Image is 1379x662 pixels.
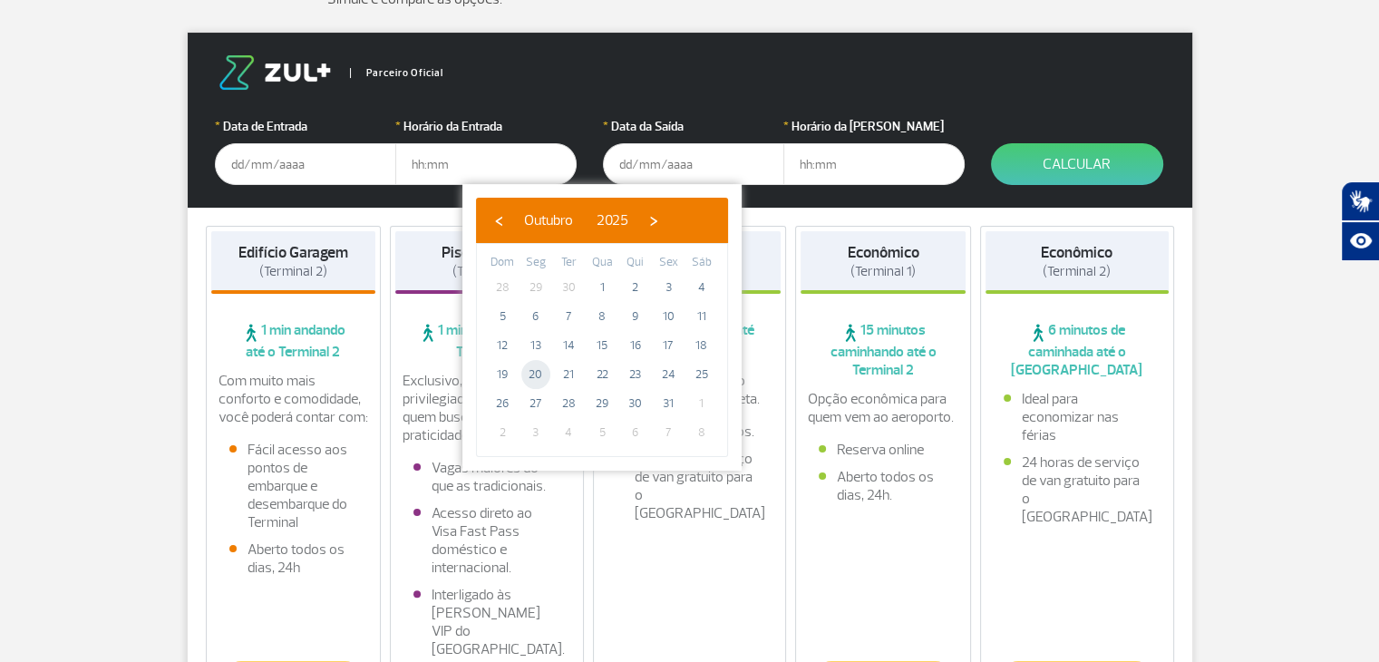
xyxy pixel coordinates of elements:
span: 22 [588,360,617,389]
p: Com muito mais conforto e comodidade, você poderá contar com: [219,372,369,426]
input: hh:mm [783,143,965,185]
label: Data de Entrada [215,117,396,136]
span: 8 [588,302,617,331]
li: 24 horas de serviço de van gratuito para o [GEOGRAPHIC_DATA] [1004,453,1151,526]
span: 26 [488,389,517,418]
span: 6 [521,302,550,331]
th: weekday [486,253,520,273]
li: Aberto todos os dias, 24h. [819,468,947,504]
span: (Terminal 2) [452,263,520,280]
li: 24 horas de serviço de van gratuito para o [GEOGRAPHIC_DATA] [617,450,763,522]
span: 1 min andando até o Terminal 2 [211,321,376,361]
span: 4 [687,273,716,302]
span: 25 [687,360,716,389]
span: 6 minutos de caminhada até o [GEOGRAPHIC_DATA] [986,321,1169,379]
span: 28 [554,389,583,418]
span: 29 [588,389,617,418]
li: Vagas maiores do que as tradicionais. [413,459,560,495]
button: › [640,207,667,234]
button: Abrir tradutor de língua de sinais. [1341,181,1379,221]
span: 2 [621,273,650,302]
li: Acesso direto ao Visa Fast Pass doméstico e internacional. [413,504,560,577]
span: 13 [521,331,550,360]
span: Parceiro Oficial [350,68,443,78]
button: Outubro [512,207,585,234]
span: 10 [654,302,683,331]
label: Horário da Entrada [395,117,577,136]
strong: Econômico [1041,243,1112,262]
span: 7 [554,302,583,331]
th: weekday [685,253,718,273]
span: 20 [521,360,550,389]
p: Exclusivo, com localização privilegiada e ideal para quem busca conforto e praticidade. [403,372,571,444]
th: weekday [586,253,619,273]
span: 3 [521,418,550,447]
span: 24 [654,360,683,389]
span: 1 [588,273,617,302]
span: 2025 [597,211,628,229]
span: 30 [621,389,650,418]
span: 15 [588,331,617,360]
span: 4 [554,418,583,447]
span: (Terminal 2) [1043,263,1111,280]
input: dd/mm/aaaa [215,143,396,185]
span: 23 [621,360,650,389]
bs-datepicker-navigation-view: ​ ​ ​ [485,209,667,227]
label: Data da Saída [603,117,784,136]
li: Ideal para economizar nas férias [1004,390,1151,444]
span: 14 [554,331,583,360]
button: Abrir recursos assistivos. [1341,221,1379,261]
li: Fácil acesso aos pontos de embarque e desembarque do Terminal [229,441,358,531]
span: 28 [488,273,517,302]
th: weekday [618,253,652,273]
span: 31 [654,389,683,418]
span: 1 min andando até o Terminal 2 [395,321,578,361]
span: 7 [654,418,683,447]
span: 12 [488,331,517,360]
span: 1 [687,389,716,418]
span: 18 [687,331,716,360]
span: 5 [488,302,517,331]
span: (Terminal 2) [259,263,327,280]
span: 27 [521,389,550,418]
bs-datepicker-container: calendar [462,184,742,471]
span: 21 [554,360,583,389]
strong: Piso Premium [442,243,531,262]
th: weekday [520,253,553,273]
li: Interligado às [PERSON_NAME] VIP do [GEOGRAPHIC_DATA]. [413,586,560,658]
span: (Terminal 1) [850,263,916,280]
strong: Econômico [848,243,919,262]
span: 3 [654,273,683,302]
span: 11 [687,302,716,331]
div: Plugin de acessibilidade da Hand Talk. [1341,181,1379,261]
label: Horário da [PERSON_NAME] [783,117,965,136]
li: Reserva online [819,441,947,459]
span: 6 [621,418,650,447]
span: 9 [621,302,650,331]
span: 19 [488,360,517,389]
span: 15 minutos caminhando até o Terminal 2 [801,321,966,379]
span: 29 [521,273,550,302]
p: Opção econômica para quem vem ao aeroporto. [808,390,958,426]
span: Outubro [524,211,573,229]
img: logo-zul.png [215,55,335,90]
strong: Edifício Garagem [238,243,348,262]
button: Calcular [991,143,1163,185]
th: weekday [652,253,685,273]
span: 8 [687,418,716,447]
span: 2 [488,418,517,447]
span: 17 [654,331,683,360]
span: 5 [588,418,617,447]
input: hh:mm [395,143,577,185]
button: ‹ [485,207,512,234]
input: dd/mm/aaaa [603,143,784,185]
th: weekday [552,253,586,273]
span: 30 [554,273,583,302]
li: Aberto todos os dias, 24h [229,540,358,577]
span: 16 [621,331,650,360]
button: 2025 [585,207,640,234]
